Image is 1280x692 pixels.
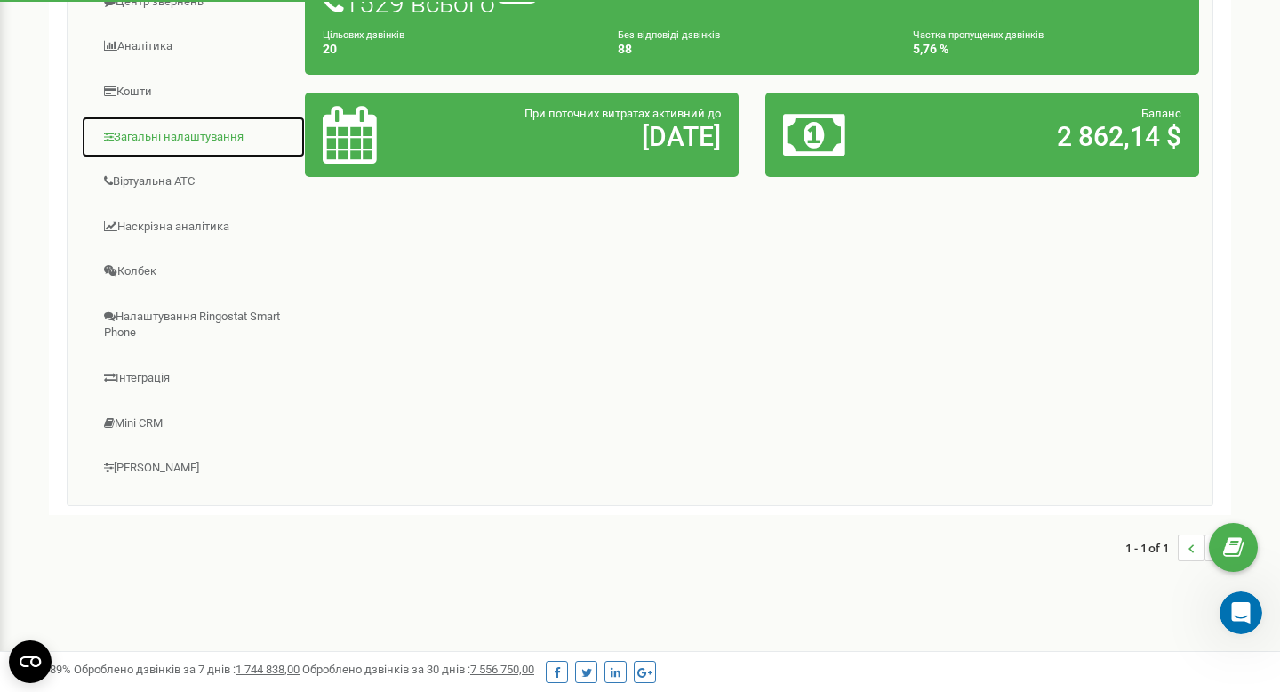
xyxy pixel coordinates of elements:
a: [PERSON_NAME] [81,447,306,490]
a: Наскрізна аналітика [81,205,306,249]
div: Щоб ефективно запровадити AI-функціонал та отримати максимум користі, звертайся прямо зараз до на... [28,116,277,185]
a: Налаштування Ringostat Smart Phone [81,295,306,355]
small: Частка пропущених дзвінків [913,29,1044,41]
img: Profile image for Oleksandr [51,10,79,38]
div: 📌 дізнатися, як впровадити функцію максимально ефективно; [28,282,277,317]
a: Загальні налаштування [81,116,306,159]
h1: Oleksandr [86,9,157,22]
h2: 2 862,14 $ [924,122,1181,151]
button: Вибір емодзі [28,516,42,530]
button: go back [12,7,45,41]
textarea: Повідомлення... [15,479,340,509]
button: Головна [278,7,312,41]
div: 📌 отримати повну інформацію про функціонал AI-аналізу дзвінків; [28,195,277,229]
small: Без відповіді дзвінків [618,29,720,41]
div: Oleksandr • Щойно [28,445,135,455]
p: У мережі 4 год тому [86,22,210,40]
h4: 88 [618,43,886,56]
button: Open CMP widget [9,640,52,683]
a: Інтеграція [81,357,306,400]
div: Закрити [312,7,344,39]
small: Цільових дзвінків [323,29,404,41]
u: 1 744 838,00 [236,663,300,676]
button: Надіслати повідомлення… [305,509,333,537]
a: Кошти [81,70,306,114]
nav: ... [1125,517,1231,579]
div: 📌 оцінити переваги для для себе і бізнесу вже на старті. [28,326,277,360]
h4: 20 [323,43,591,56]
div: 📌 зрозуміти, як АІ допоможе у виявленні інсайтів із розмов; [28,238,277,273]
span: 1 - 1 of 1 [1125,535,1178,561]
iframe: Intercom live chat [1220,591,1262,634]
span: При поточних витратах активний до [524,107,721,120]
a: Аналiтика [81,25,306,68]
u: 7 556 750,00 [470,663,534,676]
h4: 5,76 % [913,43,1181,56]
a: Mini CRM [81,402,306,446]
h2: [DATE] [464,122,721,151]
div: Консультація займе мінімум часу, але дасть максимум користі для оптимізації роботи з клієнтами. [28,370,277,422]
a: Колбек [81,250,306,294]
span: Оброблено дзвінків за 30 днів : [302,663,534,676]
a: Віртуальна АТС [81,160,306,204]
button: вибір GIF-файлів [56,516,70,530]
button: Завантажити вкладений файл [84,516,99,530]
span: Баланс [1141,107,1181,120]
span: Оброблено дзвінків за 7 днів : [74,663,300,676]
div: Мовна аналітика ШІ — це можливість краще розуміти клієнтів, виявляти ключові інсайти з розмов і п... [28,37,277,107]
